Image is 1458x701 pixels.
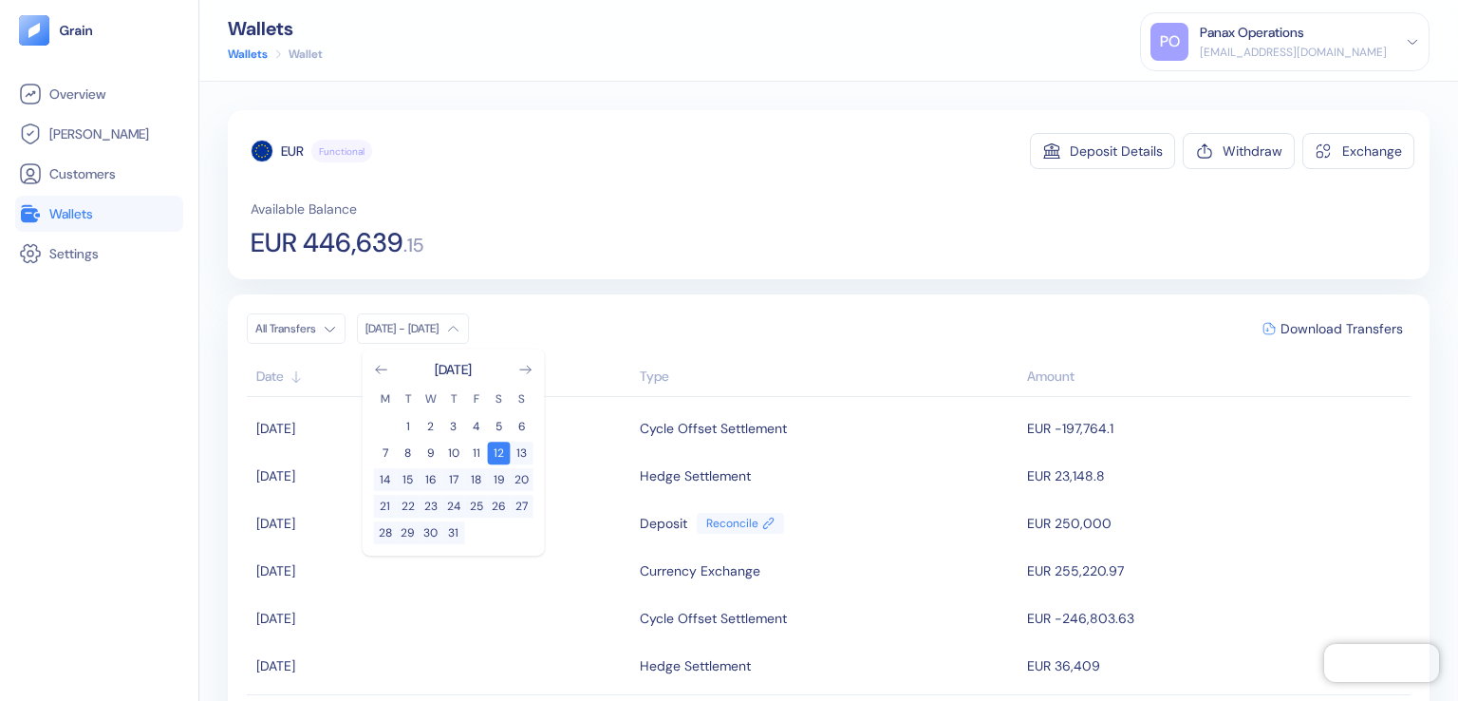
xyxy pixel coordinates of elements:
[251,199,357,218] span: Available Balance
[1183,133,1295,169] button: Withdraw
[640,367,1019,387] div: Sort ascending
[374,521,397,544] button: 28
[420,442,442,464] button: 9
[488,495,511,518] button: 26
[19,162,179,185] a: Customers
[1200,44,1387,61] div: [EMAIL_ADDRESS][DOMAIN_NAME]
[518,362,533,377] button: Go to next month
[442,521,465,544] button: 31
[640,460,751,492] div: Hedge Settlement
[511,495,533,518] button: 27
[374,495,397,518] button: 21
[488,468,511,491] button: 19
[1280,322,1403,335] span: Download Transfers
[420,521,442,544] button: 30
[49,124,149,143] span: [PERSON_NAME]
[59,24,94,37] img: logo
[247,642,635,690] td: [DATE]
[256,367,630,387] div: Sort ascending
[420,495,442,518] button: 23
[1223,144,1282,158] div: Withdraw
[442,468,465,491] button: 17
[19,202,179,225] a: Wallets
[1022,642,1411,690] td: EUR 36,409
[1022,547,1411,595] td: EUR 255,220.97
[19,123,179,145] a: [PERSON_NAME]
[640,507,687,540] div: Deposit
[397,415,420,438] button: 1
[397,390,420,407] th: Tuesday
[247,547,635,595] td: [DATE]
[1027,367,1401,387] div: Sort descending
[465,468,488,491] button: 18
[640,650,751,682] div: Hedge Settlement
[397,468,420,491] button: 15
[19,242,179,265] a: Settings
[357,313,469,344] button: [DATE] - [DATE]
[465,495,488,518] button: 25
[1022,595,1411,642] td: EUR -246,803.63
[1030,133,1175,169] button: Deposit Details
[247,452,635,500] td: [DATE]
[251,230,403,256] span: EUR 446,639
[49,244,99,263] span: Settings
[697,513,784,534] a: Reconcile
[420,390,442,407] th: Wednesday
[640,555,760,587] div: Currency Exchange
[488,390,511,407] th: Saturday
[442,495,465,518] button: 24
[442,415,465,438] button: 3
[442,390,465,407] th: Thursday
[1302,133,1414,169] button: Exchange
[374,468,397,491] button: 14
[465,415,488,438] button: 4
[1255,314,1411,343] button: Download Transfers
[640,602,787,635] div: Cycle Offset Settlement
[374,362,389,377] button: Go to previous month
[1022,405,1411,452] td: EUR -197,764.1
[1324,644,1439,682] iframe: Chatra live chat
[397,521,420,544] button: 29
[511,442,533,464] button: 13
[365,321,439,336] div: [DATE] - [DATE]
[19,83,179,105] a: Overview
[374,442,397,464] button: 7
[640,412,787,445] div: Cycle Offset Settlement
[420,415,442,438] button: 2
[247,405,635,452] td: [DATE]
[511,415,533,438] button: 6
[397,442,420,464] button: 8
[49,164,116,183] span: Customers
[319,144,364,159] span: Functional
[49,85,105,104] span: Overview
[247,595,635,642] td: [DATE]
[228,19,323,38] div: Wallets
[49,204,93,223] span: Wallets
[247,500,635,547] td: [DATE]
[403,236,423,255] span: . 15
[488,415,511,438] button: 5
[1022,452,1411,500] td: EUR 23,148.8
[1150,23,1188,61] div: PO
[511,390,533,407] th: Sunday
[435,360,472,379] div: [DATE]
[281,142,304,161] div: EUR
[465,390,488,407] th: Friday
[1200,23,1304,43] div: Panax Operations
[465,442,488,464] button: 11
[397,495,420,518] button: 22
[1070,144,1163,158] div: Deposit Details
[1342,144,1402,158] div: Exchange
[228,46,268,63] a: Wallets
[511,468,533,491] button: 20
[1022,500,1411,547] td: EUR 250,000
[420,468,442,491] button: 16
[374,390,397,407] th: Monday
[488,442,511,464] button: 12
[19,15,49,46] img: logo-tablet-V2.svg
[442,442,465,464] button: 10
